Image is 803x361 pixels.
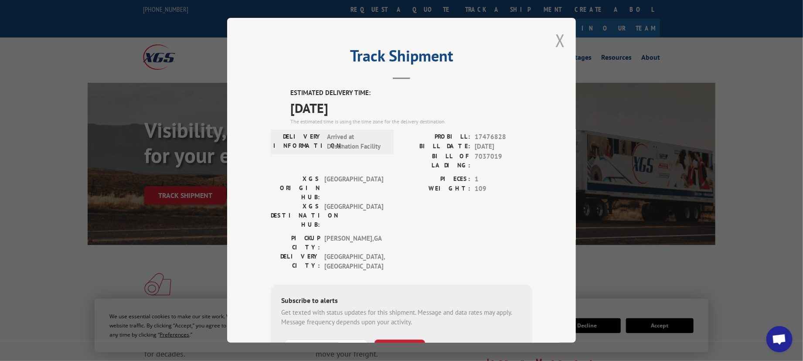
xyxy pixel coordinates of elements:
span: 7037019 [475,152,532,170]
label: XGS ORIGIN HUB: [271,174,320,202]
div: Subscribe to alerts [281,295,522,308]
span: 109 [475,184,532,194]
label: DELIVERY INFORMATION: [273,132,323,152]
span: [GEOGRAPHIC_DATA] [324,174,383,202]
span: Arrived at Destination Facility [327,132,386,152]
label: XGS DESTINATION HUB: [271,202,320,229]
div: Open chat [766,326,793,352]
label: PIECES: [401,174,470,184]
div: The estimated time is using the time zone for the delivery destination. [290,118,532,126]
span: [GEOGRAPHIC_DATA] [324,202,383,229]
label: PICKUP CITY: [271,234,320,252]
label: BILL DATE: [401,142,470,152]
span: [PERSON_NAME] , GA [324,234,383,252]
span: [GEOGRAPHIC_DATA] , [GEOGRAPHIC_DATA] [324,252,383,272]
h2: Track Shipment [271,50,532,66]
span: 1 [475,174,532,184]
label: WEIGHT: [401,184,470,194]
div: Get texted with status updates for this shipment. Message and data rates may apply. Message frequ... [281,308,522,327]
span: [DATE] [475,142,532,152]
span: 17476828 [475,132,532,142]
input: Phone Number [285,340,367,358]
label: PROBILL: [401,132,470,142]
button: Close modal [555,29,565,52]
label: DELIVERY CITY: [271,252,320,272]
span: [DATE] [290,98,532,118]
label: BILL OF LADING: [401,152,470,170]
label: ESTIMATED DELIVERY TIME: [290,88,532,98]
button: SUBSCRIBE [374,340,425,358]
